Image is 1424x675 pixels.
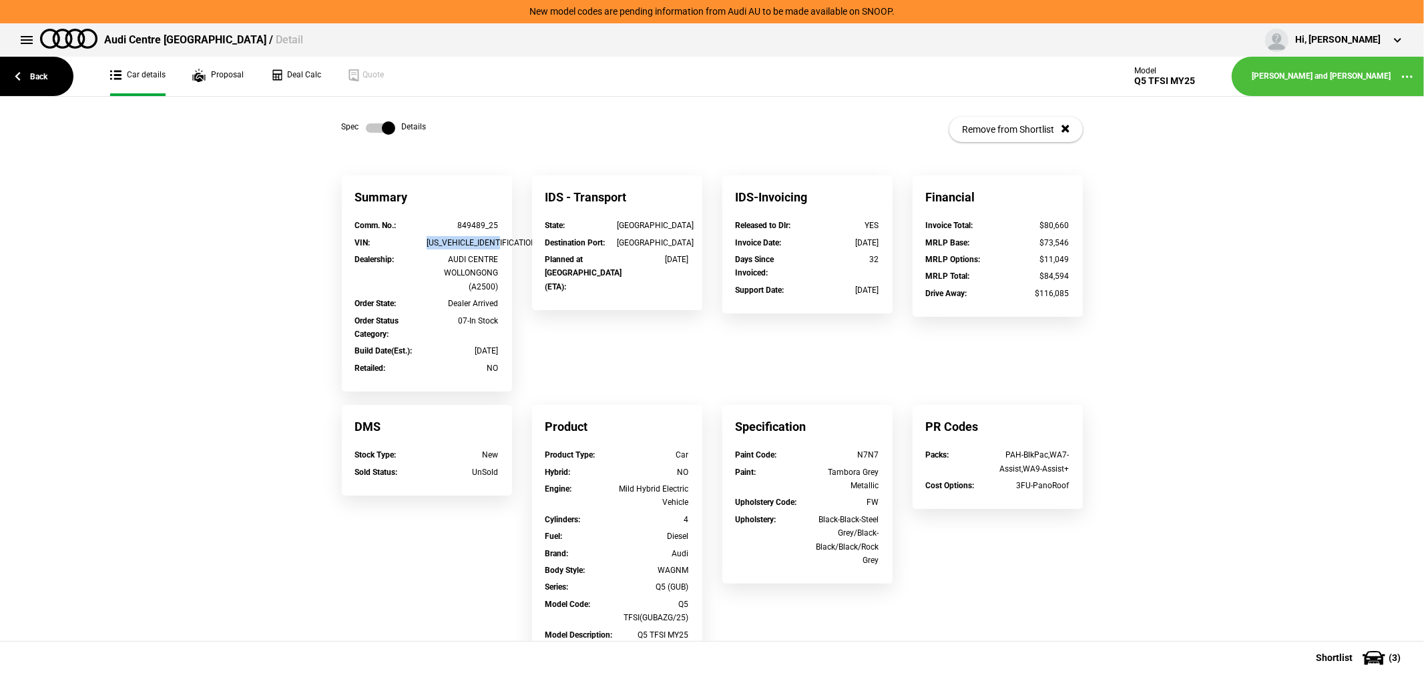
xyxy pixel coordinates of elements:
[617,236,689,249] div: [GEOGRAPHIC_DATA]
[926,238,970,247] strong: MRLP Base :
[545,532,563,541] strong: Fuel :
[545,515,581,524] strong: Cylinders :
[617,219,689,232] div: [GEOGRAPHIC_DATA]
[545,484,572,494] strong: Engine :
[427,253,499,293] div: AUDI CENTRE WOLLONGONG (A2500)
[427,362,499,375] div: NO
[617,466,689,479] div: NO
[427,448,499,462] div: New
[926,271,970,281] strong: MRLP Total :
[110,57,166,96] a: Car details
[545,582,569,592] strong: Series :
[997,253,1070,266] div: $11,049
[355,238,371,247] strong: VIN :
[617,580,689,594] div: Q5 (GUB)
[427,466,499,479] div: UnSold
[736,468,756,477] strong: Paint :
[545,221,565,230] strong: State :
[545,549,569,558] strong: Brand :
[427,236,499,249] div: [US_VEHICLE_IDENTIFICATION_NUMBER]
[807,448,879,462] div: N7N7
[532,405,702,448] div: Product
[617,253,689,266] div: [DATE]
[427,314,499,327] div: 07-In Stock
[926,450,949,460] strong: Packs :
[342,175,512,219] div: Summary
[736,238,782,247] strong: Invoice Date :
[736,221,791,230] strong: Released to Dlr :
[807,513,879,568] div: Black-Black-Steel Grey/Black-Black/Black/Rock Grey
[617,482,689,510] div: Mild Hybrid Electric Vehicle
[1134,66,1195,75] div: Model
[617,448,689,462] div: Car
[427,219,499,232] div: 849489_25
[1134,75,1195,87] div: Q5 TFSI MY25
[545,238,606,247] strong: Destination Port :
[807,219,879,232] div: YES
[997,236,1070,249] div: $73,546
[532,175,702,219] div: IDS - Transport
[355,255,395,264] strong: Dealership :
[192,57,244,96] a: Proposal
[355,299,397,308] strong: Order State :
[355,468,398,477] strong: Sold Status :
[807,466,879,493] div: Tambora Grey Metallic
[617,547,689,560] div: Audi
[736,498,797,507] strong: Upholstery Code :
[807,236,879,249] div: [DATE]
[807,496,879,509] div: FW
[926,289,967,298] strong: Drive Away :
[355,316,399,339] strong: Order Status Category :
[1391,60,1424,93] button: ...
[926,481,975,490] strong: Cost Options :
[1316,653,1353,662] span: Shortlist
[926,255,981,264] strong: MRLP Options :
[342,121,427,135] div: Spec Details
[270,57,321,96] a: Deal Calc
[807,283,879,297] div: [DATE]
[736,285,784,295] strong: Support Date :
[1252,71,1391,82] a: [PERSON_NAME] and [PERSON_NAME]
[617,628,689,642] div: Q5 TFSI MY25
[997,448,1070,476] div: PAH-BlkPac,WA7-Assist,WA9-Assist+
[926,221,973,230] strong: Invoice Total :
[617,598,689,625] div: Q5 TFSI(GUBAZG/25)
[997,287,1070,300] div: $116,085
[355,364,386,373] strong: Retailed :
[342,405,512,448] div: DMS
[1296,641,1424,674] button: Shortlist(3)
[997,269,1070,283] div: $84,594
[545,630,613,640] strong: Model Description :
[807,253,879,266] div: 32
[913,405,1083,448] div: PR Codes
[104,33,303,47] div: Audi Centre [GEOGRAPHIC_DATA] /
[427,344,499,358] div: [DATE]
[617,513,689,526] div: 4
[545,566,585,575] strong: Body Style :
[722,405,893,448] div: Specification
[617,564,689,577] div: WAGNM
[736,450,777,460] strong: Paint Code :
[997,219,1070,232] div: $80,660
[427,297,499,310] div: Dealer Arrived
[949,117,1083,142] button: Remove from Shortlist
[617,530,689,543] div: Diesel
[355,221,397,230] strong: Comm. No. :
[545,600,591,609] strong: Model Code :
[545,468,571,477] strong: Hybrid :
[40,29,97,49] img: audi.png
[736,515,776,524] strong: Upholstery :
[545,255,622,291] strong: Planned at [GEOGRAPHIC_DATA] (ETA) :
[997,479,1070,492] div: 3FU-PanoRoof
[736,255,774,277] strong: Days Since Invoiced :
[355,346,413,356] strong: Build Date(Est.) :
[722,175,893,219] div: IDS-Invoicing
[545,450,596,460] strong: Product Type :
[355,450,397,460] strong: Stock Type :
[913,175,1083,219] div: Financial
[1295,33,1381,47] div: Hi, [PERSON_NAME]
[276,33,303,46] span: Detail
[1389,653,1401,662] span: ( 3 )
